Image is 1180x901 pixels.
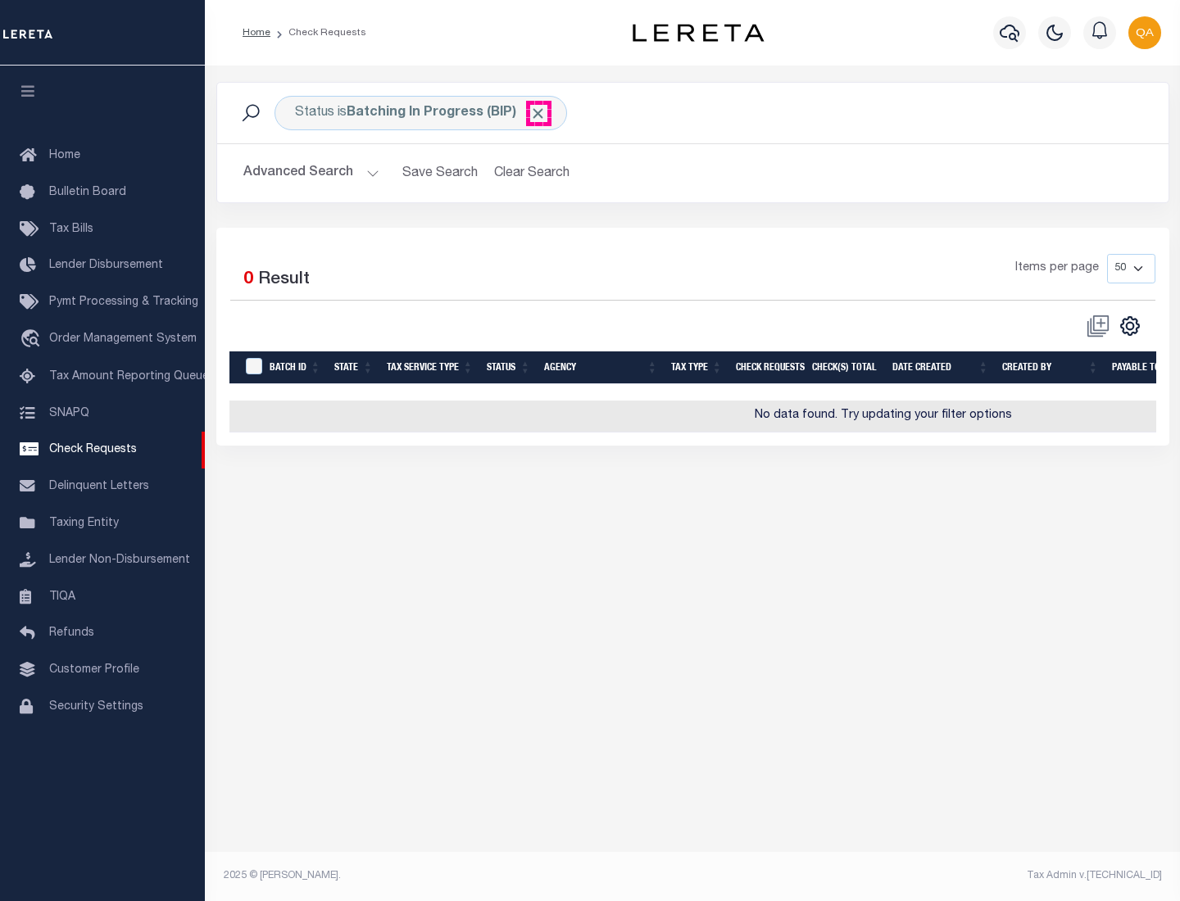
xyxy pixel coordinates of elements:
[480,351,538,385] th: Status: activate to sort column ascending
[705,868,1162,883] div: Tax Admin v.[TECHNICAL_ID]
[347,106,547,120] b: Batching In Progress (BIP)
[258,267,310,293] label: Result
[211,868,693,883] div: 2025 © [PERSON_NAME].
[806,351,886,385] th: Check(s) Total
[49,591,75,602] span: TIQA
[275,96,567,130] div: Status is
[886,351,996,385] th: Date Created: activate to sort column ascending
[1015,260,1099,278] span: Items per page
[49,333,197,345] span: Order Management System
[270,25,366,40] li: Check Requests
[328,351,380,385] th: State: activate to sort column ascending
[49,187,126,198] span: Bulletin Board
[263,351,328,385] th: Batch Id: activate to sort column ascending
[393,157,488,189] button: Save Search
[49,297,198,308] span: Pymt Processing & Tracking
[49,260,163,271] span: Lender Disbursement
[49,407,89,419] span: SNAPQ
[49,627,94,639] span: Refunds
[49,150,80,161] span: Home
[488,157,577,189] button: Clear Search
[1128,16,1161,49] img: svg+xml;base64,PHN2ZyB4bWxucz0iaHR0cDovL3d3dy53My5vcmcvMjAwMC9zdmciIHBvaW50ZXItZXZlbnRzPSJub25lIi...
[243,157,379,189] button: Advanced Search
[49,371,209,383] span: Tax Amount Reporting Queue
[49,444,137,455] span: Check Requests
[243,28,270,38] a: Home
[49,481,149,492] span: Delinquent Letters
[49,555,190,566] span: Lender Non-Disbursement
[729,351,806,385] th: Check Requests
[20,329,46,351] i: travel_explore
[49,224,93,235] span: Tax Bills
[49,701,143,713] span: Security Settings
[538,351,665,385] th: Agency: activate to sort column ascending
[243,271,253,288] span: 0
[49,664,139,676] span: Customer Profile
[529,105,547,122] span: Click to Remove
[633,24,764,42] img: logo-dark.svg
[996,351,1105,385] th: Created By: activate to sort column ascending
[49,518,119,529] span: Taxing Entity
[380,351,480,385] th: Tax Service Type: activate to sort column ascending
[665,351,729,385] th: Tax Type: activate to sort column ascending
